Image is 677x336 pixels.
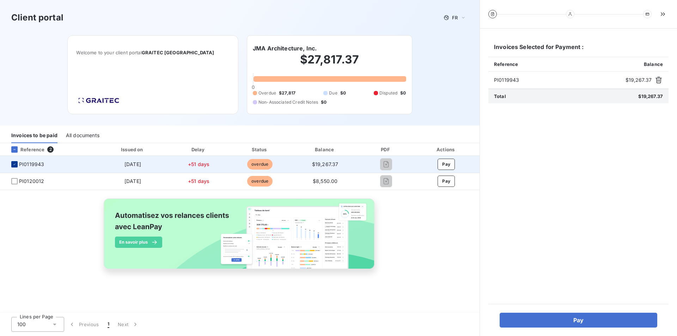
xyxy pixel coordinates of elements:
[170,146,227,153] div: Delay
[11,128,57,143] div: Invoices to be paid
[47,146,54,153] span: 2
[494,77,623,84] span: PI0119943
[414,146,478,153] div: Actions
[188,161,209,167] span: +51 days
[188,178,209,184] span: +51 days
[19,161,44,168] span: PI0119943
[253,44,317,53] h6: JMA Architecture, Inc.
[452,15,458,20] span: FR
[142,50,214,55] span: GRAITEC [GEOGRAPHIC_DATA]
[321,99,327,105] span: $0
[66,128,99,143] div: All documents
[253,53,406,74] h2: $27,817.37
[488,43,669,57] h6: Invoices Selected for Payment :
[494,61,518,67] span: Reference
[103,317,114,332] button: 1
[19,178,44,185] span: PI0120012
[108,321,109,328] span: 1
[64,317,103,332] button: Previous
[329,90,337,96] span: Due
[313,178,337,184] span: $8,550.00
[500,313,657,328] button: Pay
[124,178,141,184] span: [DATE]
[6,146,44,153] div: Reference
[644,61,663,67] span: Balance
[76,96,121,105] img: Company logo
[11,11,63,24] h3: Client portal
[258,99,318,105] span: Non-Associated Credit Notes
[626,77,652,84] span: $19,267.37
[98,146,167,153] div: Issued on
[279,90,295,96] span: $27,817
[312,161,338,167] span: $19,267.37
[293,146,358,153] div: Balance
[17,321,26,328] span: 100
[76,50,230,55] span: Welcome to your client portal
[494,93,506,99] span: Total
[114,317,143,332] button: Next
[258,90,276,96] span: Overdue
[230,146,290,153] div: Status
[247,176,273,187] span: overdue
[124,161,141,167] span: [DATE]
[400,90,406,96] span: $0
[97,194,382,281] img: banner
[438,176,455,187] button: Pay
[247,159,273,170] span: overdue
[340,90,346,96] span: $0
[438,159,455,170] button: Pay
[361,146,412,153] div: PDF
[252,84,255,90] span: 0
[379,90,397,96] span: Disputed
[638,93,663,99] span: $19,267.37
